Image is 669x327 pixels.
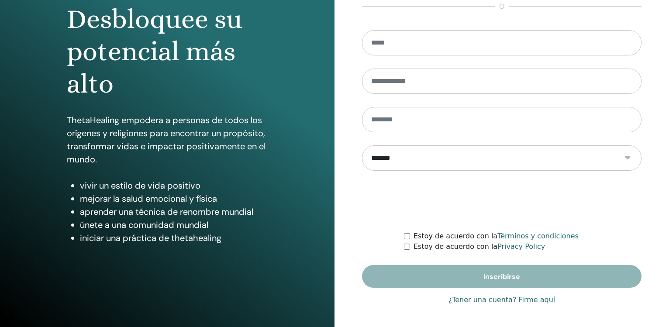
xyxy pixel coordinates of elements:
[414,231,579,241] label: Estoy de acuerdo con la
[435,184,568,218] iframe: reCAPTCHA
[80,218,268,231] li: únete a una comunidad mundial
[448,295,555,305] a: ¿Tener una cuenta? Firme aquí
[497,242,545,251] a: Privacy Policy
[80,205,268,218] li: aprender una técnica de renombre mundial
[414,241,545,252] label: Estoy de acuerdo con la
[80,231,268,244] li: iniciar una práctica de thetahealing
[80,179,268,192] li: vivir un estilo de vida positivo
[497,232,579,240] a: Términos y condiciones
[80,192,268,205] li: mejorar la salud emocional y física
[495,1,509,12] span: o
[67,3,268,100] h1: Desbloquee su potencial más alto
[67,114,268,166] p: ThetaHealing empodera a personas de todos los orígenes y religiones para encontrar un propósito, ...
